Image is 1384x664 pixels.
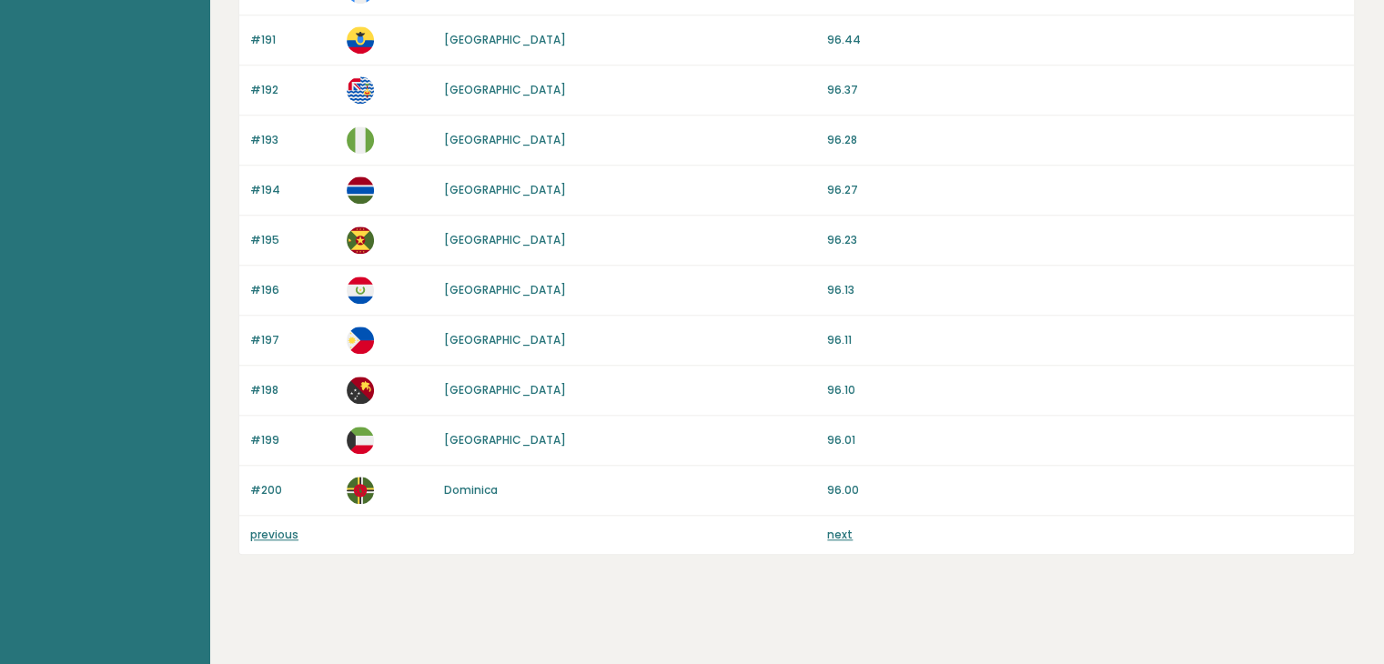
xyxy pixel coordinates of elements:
p: 96.28 [827,132,1343,148]
p: 96.37 [827,82,1343,98]
p: #191 [250,32,336,48]
p: 96.11 [827,332,1343,348]
a: [GEOGRAPHIC_DATA] [444,282,566,297]
img: ng.svg [347,126,374,154]
a: [GEOGRAPHIC_DATA] [444,382,566,397]
p: #196 [250,282,336,298]
p: 96.01 [827,432,1343,448]
img: io.svg [347,76,374,104]
p: #192 [250,82,336,98]
p: 96.44 [827,32,1343,48]
p: #193 [250,132,336,148]
p: #198 [250,382,336,398]
p: 96.27 [827,182,1343,198]
a: Dominica [444,482,498,498]
img: ph.svg [347,327,374,354]
a: next [827,527,853,542]
p: #200 [250,482,336,498]
a: [GEOGRAPHIC_DATA] [444,32,566,47]
img: ec.svg [347,26,374,54]
p: 96.00 [827,482,1343,498]
p: #194 [250,182,336,198]
img: gd.svg [347,226,374,254]
img: kw.svg [347,427,374,454]
p: #197 [250,332,336,348]
p: 96.10 [827,382,1343,398]
p: #199 [250,432,336,448]
a: [GEOGRAPHIC_DATA] [444,132,566,147]
a: [GEOGRAPHIC_DATA] [444,432,566,448]
a: [GEOGRAPHIC_DATA] [444,232,566,247]
img: pg.svg [347,377,374,404]
a: [GEOGRAPHIC_DATA] [444,332,566,347]
p: 96.23 [827,232,1343,248]
a: [GEOGRAPHIC_DATA] [444,82,566,97]
img: dm.svg [347,477,374,504]
a: previous [250,527,298,542]
p: 96.13 [827,282,1343,298]
p: #195 [250,232,336,248]
img: py.svg [347,277,374,304]
a: [GEOGRAPHIC_DATA] [444,182,566,197]
img: gm.svg [347,176,374,204]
